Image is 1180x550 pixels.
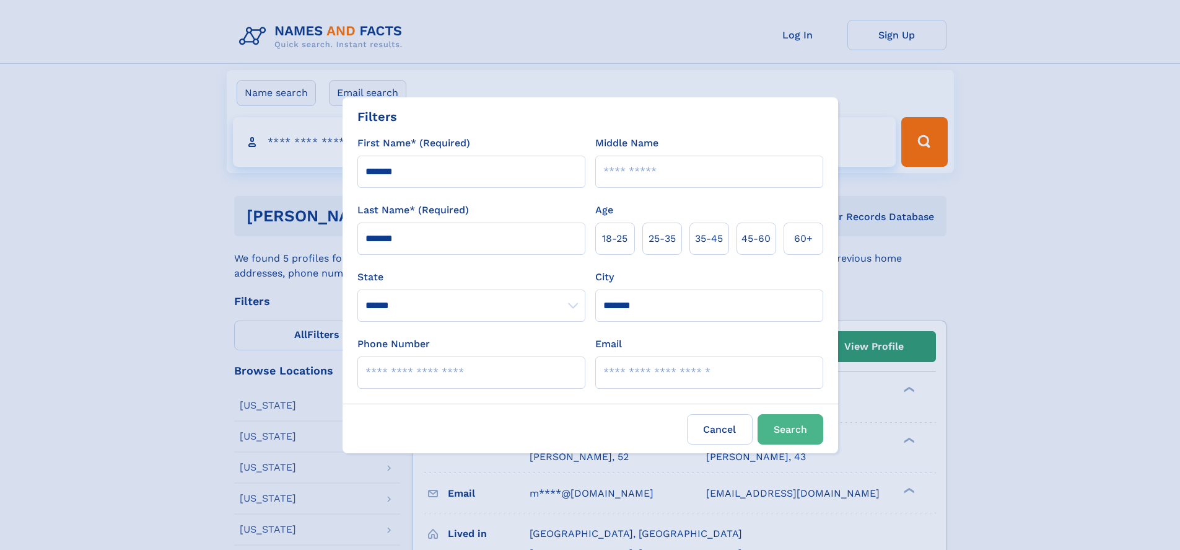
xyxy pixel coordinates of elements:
[357,337,430,352] label: Phone Number
[687,414,753,445] label: Cancel
[595,203,613,218] label: Age
[595,270,614,285] label: City
[695,231,723,246] span: 35‑45
[758,414,823,445] button: Search
[357,107,397,126] div: Filters
[357,270,585,285] label: State
[595,337,622,352] label: Email
[602,231,627,246] span: 18‑25
[357,136,470,151] label: First Name* (Required)
[794,231,813,246] span: 60+
[595,136,658,151] label: Middle Name
[649,231,676,246] span: 25‑35
[357,203,469,218] label: Last Name* (Required)
[741,231,771,246] span: 45‑60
